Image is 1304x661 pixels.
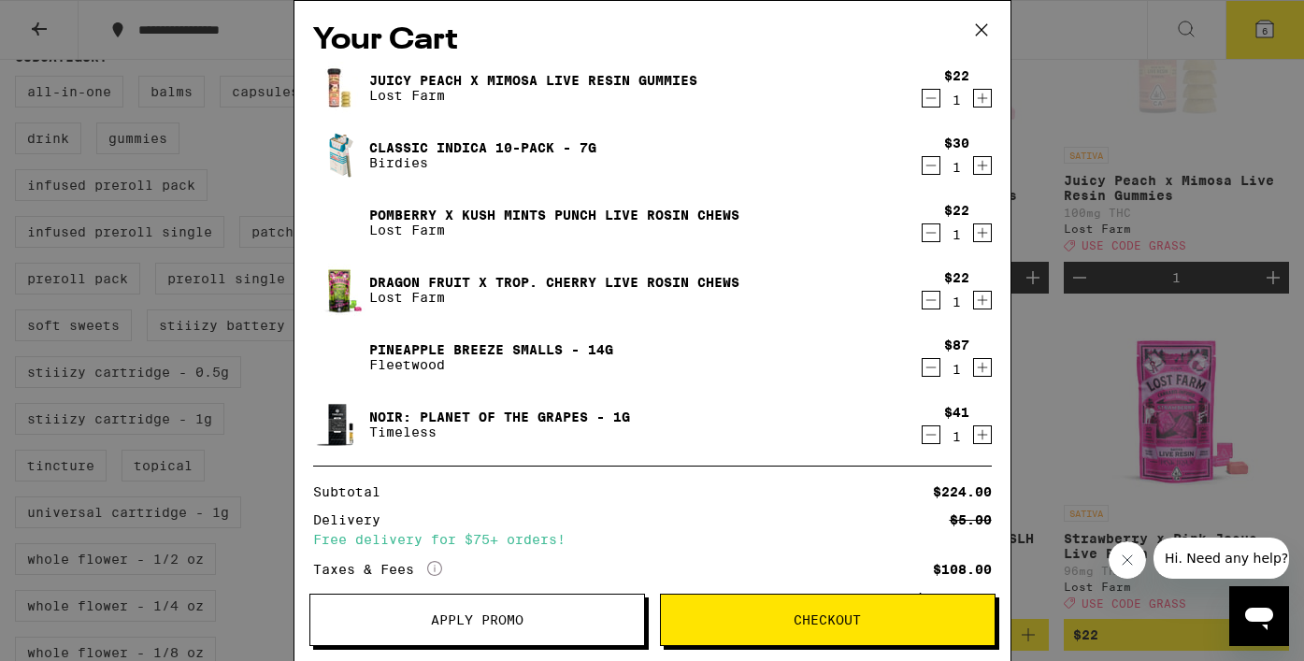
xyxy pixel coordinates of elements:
[369,342,613,357] a: Pineapple Breeze Smalls - 14g
[369,208,739,223] a: Pomberry x Kush Mints Punch Live Rosin Chews
[369,140,596,155] a: Classic Indica 10-Pack - 7g
[1154,538,1289,579] iframe: Message from company
[944,136,969,151] div: $30
[933,563,992,576] div: $108.00
[369,275,739,290] a: Dragon Fruit x Trop. Cherry Live Rosin Chews
[922,89,940,108] button: Decrement
[944,93,969,108] div: 1
[369,424,630,439] p: Timeless
[369,155,596,170] p: Birdies
[313,331,365,383] img: Pineapple Breeze Smalls - 14g
[944,405,969,420] div: $41
[313,264,365,316] img: Dragon Fruit x Trop. Cherry Live Rosin Chews
[313,20,992,62] h2: Your Cart
[944,68,969,83] div: $22
[1229,586,1289,646] iframe: Button to launch messaging window
[1109,541,1146,579] iframe: Close message
[369,290,739,305] p: Lost Farm
[922,425,940,444] button: Decrement
[922,291,940,309] button: Decrement
[369,410,630,424] a: NOIR: Planet of the Grapes - 1g
[922,358,940,377] button: Decrement
[944,203,969,218] div: $22
[973,223,992,242] button: Increment
[313,196,365,249] img: Pomberry x Kush Mints Punch Live Rosin Chews
[944,295,969,309] div: 1
[933,485,992,498] div: $224.00
[973,291,992,309] button: Increment
[313,533,992,546] div: Free delivery for $75+ orders!
[950,513,992,526] div: $5.00
[794,613,861,626] span: Checkout
[944,270,969,285] div: $22
[369,88,697,103] p: Lost Farm
[660,594,996,646] button: Checkout
[922,156,940,175] button: Decrement
[944,429,969,444] div: 1
[369,357,613,372] p: Fleetwood
[973,425,992,444] button: Increment
[944,338,969,352] div: $87
[313,62,365,114] img: Juicy Peach x Mimosa Live Resin Gummies
[944,227,969,242] div: 1
[313,129,365,181] img: Classic Indica 10-Pack - 7g
[944,362,969,377] div: 1
[369,73,697,88] a: Juicy Peach x Mimosa Live Resin Gummies
[973,156,992,175] button: Increment
[431,613,523,626] span: Apply Promo
[922,223,940,242] button: Decrement
[313,513,394,526] div: Delivery
[944,160,969,175] div: 1
[313,398,365,451] img: NOIR: Planet of the Grapes - 1g
[313,561,442,578] div: Taxes & Fees
[313,485,394,498] div: Subtotal
[313,593,422,610] div: Order Total
[973,89,992,108] button: Increment
[914,593,992,610] div: $332.00
[973,358,992,377] button: Increment
[309,594,645,646] button: Apply Promo
[369,223,739,237] p: Lost Farm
